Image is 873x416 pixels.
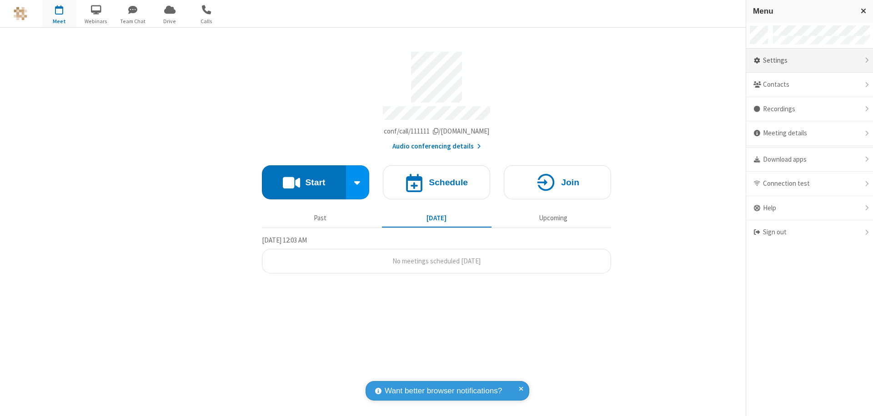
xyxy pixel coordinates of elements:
[746,97,873,122] div: Recordings
[262,235,611,274] section: Today's Meetings
[746,148,873,172] div: Download apps
[116,17,150,25] span: Team Chat
[79,17,113,25] span: Webinars
[382,209,492,227] button: [DATE]
[746,196,873,221] div: Help
[14,7,27,20] img: QA Selenium DO NOT DELETE OR CHANGE
[262,236,307,244] span: [DATE] 12:03 AM
[746,121,873,146] div: Meeting details
[504,165,611,199] button: Join
[746,49,873,73] div: Settings
[385,385,502,397] span: Want better browser notifications?
[753,7,853,15] h3: Menu
[392,257,481,265] span: No meetings scheduled [DATE]
[392,141,481,152] button: Audio conferencing details
[42,17,76,25] span: Meet
[153,17,187,25] span: Drive
[305,178,325,187] h4: Start
[262,45,611,152] section: Account details
[746,220,873,244] div: Sign out
[498,209,608,227] button: Upcoming
[190,17,224,25] span: Calls
[262,165,346,199] button: Start
[561,178,579,187] h4: Join
[384,126,490,137] button: Copy my meeting room linkCopy my meeting room link
[746,73,873,97] div: Contacts
[429,178,468,187] h4: Schedule
[266,209,375,227] button: Past
[746,172,873,196] div: Connection test
[346,165,370,199] div: Start conference options
[383,165,490,199] button: Schedule
[384,127,490,135] span: Copy my meeting room link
